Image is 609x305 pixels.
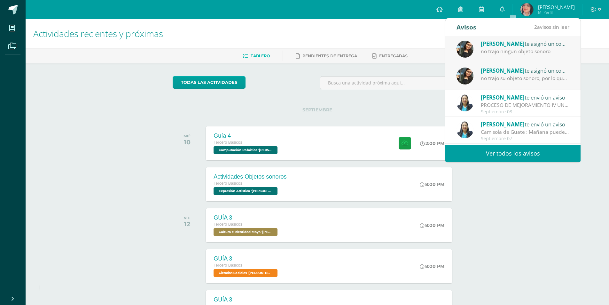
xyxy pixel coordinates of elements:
img: afbb90b42ddb8510e0c4b806fbdf27cc.png [457,41,473,58]
div: te envió un aviso [481,93,570,101]
span: Pendientes de entrega [302,53,357,58]
div: GUÍA 3 [214,296,279,303]
span: Actividades recientes y próximas [33,28,163,40]
span: Cultura e Identidad Maya 'Arquimedes' [214,228,277,236]
span: avisos sin leer [534,23,569,30]
img: 5a053a18c7a06905d6db665b9d5ff7a2.png [520,3,533,16]
div: 8:00 PM [420,181,444,187]
span: Expresión Artistica 'Arquimedes' [214,187,277,195]
span: Tercero Básicos [214,263,242,268]
span: Mi Perfil [538,10,575,15]
div: 8:00 PM [420,222,444,228]
span: [PERSON_NAME] [481,67,525,74]
span: Computación Robótica 'Arquimedes' [214,146,277,154]
a: todas las Actividades [173,76,246,89]
a: Pendientes de entrega [296,51,357,61]
span: Tercero Básicos [214,181,242,186]
div: no trajo su objeto sonoro, por lo que no fue posible realizar la actividad [481,75,570,82]
span: [PERSON_NAME] [481,40,525,47]
div: te envió un aviso [481,120,570,128]
span: Entregadas [379,53,408,58]
div: Avisos [457,18,476,36]
a: Entregadas [372,51,408,61]
img: 49168807a2b8cca0ef2119beca2bd5ad.png [457,121,473,138]
span: Tercero Básicos [214,222,242,227]
div: Guía 4 [214,132,279,139]
div: 8:00 PM [420,263,444,269]
div: 2:00 PM [420,140,444,146]
span: [PERSON_NAME] [481,121,525,128]
div: Camisola de Guate : Mañana pueden llegar con la playera de la selección siempre aportando su cola... [481,128,570,136]
div: 12 [184,220,190,228]
img: 49168807a2b8cca0ef2119beca2bd5ad.png [457,94,473,111]
div: MIÉ [183,134,191,138]
div: GUÍA 3 [214,255,279,262]
span: [PERSON_NAME] [481,94,525,101]
a: Ver todos los avisos [445,145,581,162]
span: 2 [534,23,537,30]
input: Busca una actividad próxima aquí... [320,76,462,89]
div: te asignó un comentario en 'Objetos sonoros' para 'Expresión Artistica' [481,39,570,48]
div: VIE [184,216,190,220]
span: Tablero [251,53,270,58]
div: Septiembre 07 [481,136,570,141]
span: Tercero Básicos [214,140,242,145]
div: GUÍA 3 [214,214,279,221]
div: Actividades Objetos sonoros [214,173,286,180]
div: no trajo ningun objeto sonoro [481,48,570,55]
a: Tablero [243,51,270,61]
div: Septiembre 08 [481,109,570,115]
span: SEPTIEMBRE [292,107,342,113]
span: Ciencias Sociales 'Arquimedes' [214,269,277,277]
div: 10 [183,138,191,146]
img: afbb90b42ddb8510e0c4b806fbdf27cc.png [457,68,473,84]
div: PROCESO DE MEJORAMIENTO IV UNIDAD: Bendiciones a cada uno El día de hoy estará disponible el comp... [481,101,570,109]
div: te asignó un comentario en 'Actividades Objetos sonoros' para 'Expresión Artistica' [481,66,570,75]
span: [PERSON_NAME] [538,4,575,10]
